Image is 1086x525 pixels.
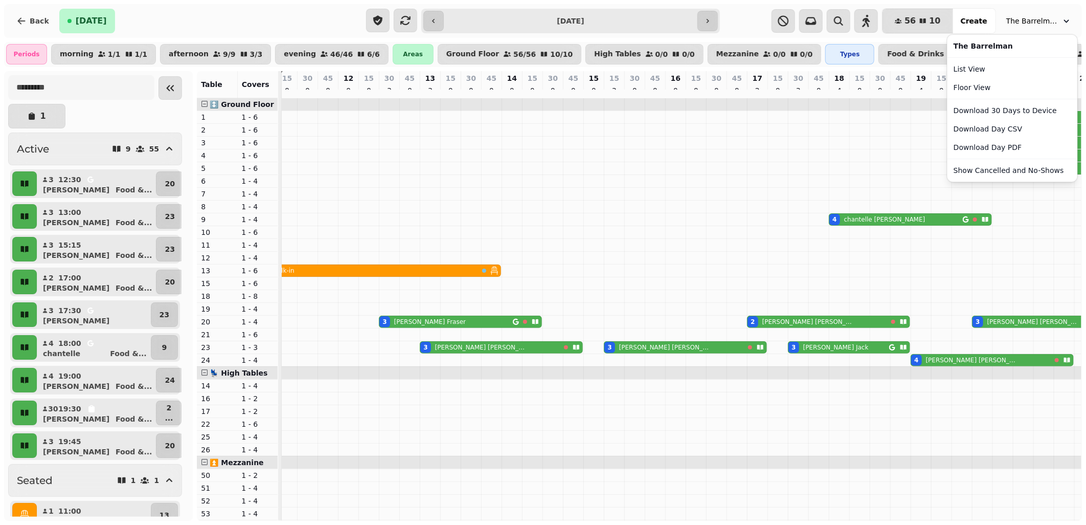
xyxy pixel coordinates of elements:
[949,138,1075,157] button: Download Day PDF
[949,37,1075,55] div: The Barrelman
[949,101,1075,120] button: Download 30 Days to Device
[949,161,1075,180] button: Show Cancelled and No-Shows
[1000,12,1078,30] button: The Barrelman
[949,120,1075,138] button: Download Day CSV
[947,34,1078,182] div: The Barrelman
[1006,16,1057,26] span: The Barrelman
[949,60,1075,78] a: List View
[949,78,1075,97] a: Floor View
